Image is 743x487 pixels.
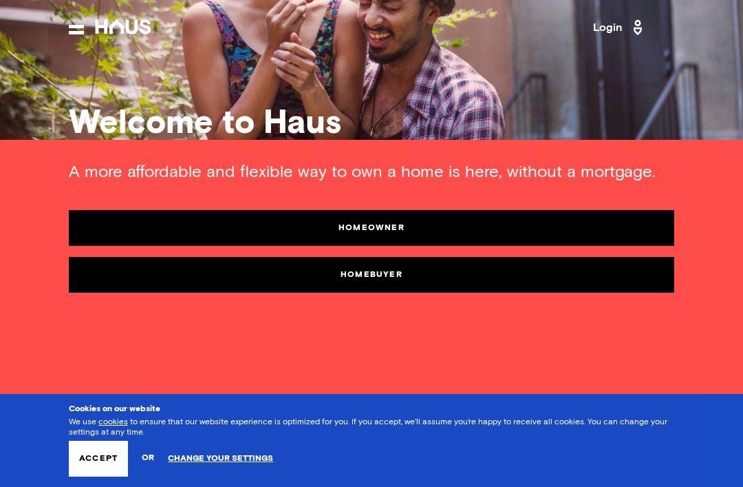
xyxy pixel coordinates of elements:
[593,17,647,39] a: Login
[69,162,674,183] div: A more affordable and flexible way to own a home is here, without a mortgage.
[98,418,128,426] a: cookies
[69,210,674,246] a: Homeowner
[168,454,273,464] a: Change your settings
[69,257,674,293] a: Homebuyer
[69,441,128,477] button: Accept
[69,418,667,436] span: We use to ensure that our website experience is optimized for you. If you accept, we’ll assume yo...
[142,446,154,470] span: or
[69,404,674,414] h3: Cookies on our website
[69,107,674,140] div: Welcome to Haus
